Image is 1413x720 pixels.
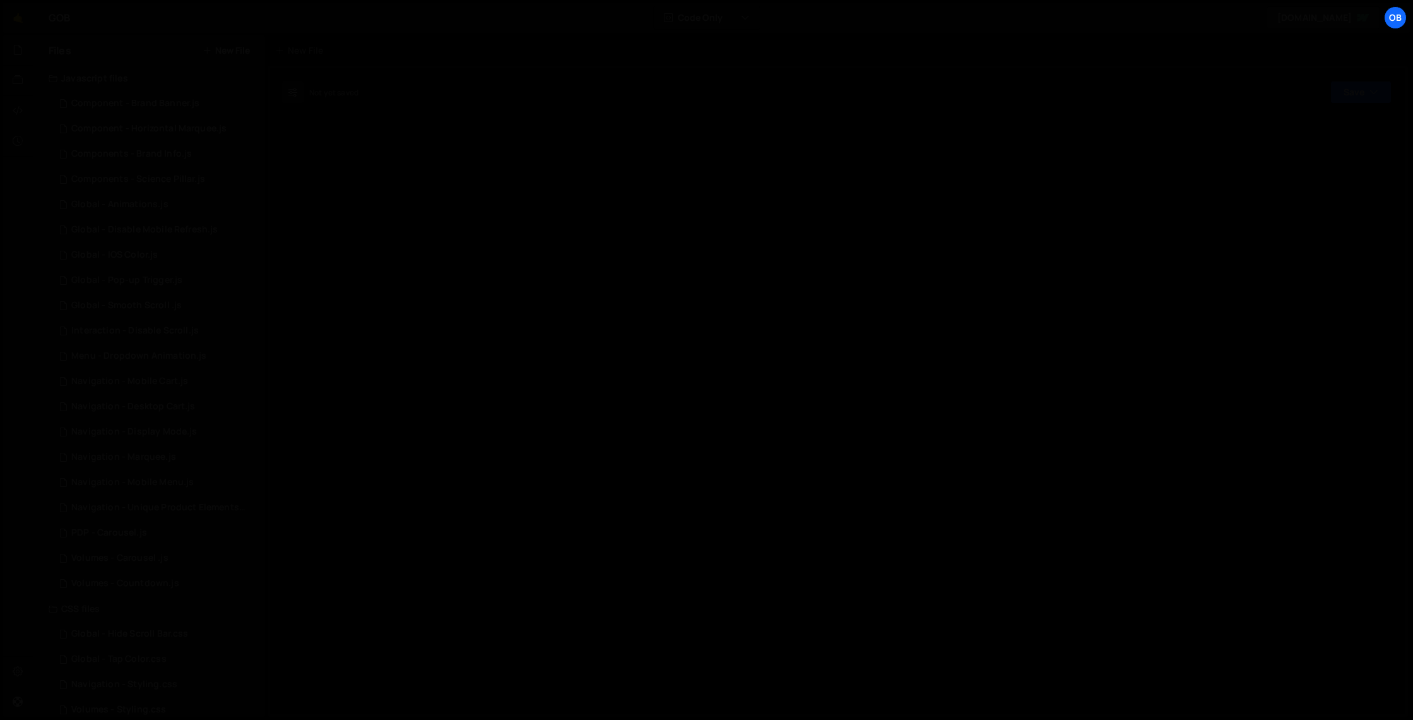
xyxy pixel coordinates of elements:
div: 5887/32855.js [49,520,265,546]
div: CSS files [33,596,265,621]
div: 5887/24781.css [49,672,265,697]
div: 5887/24805.js [49,546,265,571]
div: Global - Smooth Scroll .js [71,300,182,311]
div: 5887/21094.js [49,141,265,167]
div: 5887/22139.js [49,192,265,217]
div: New File [275,44,328,57]
div: 5887/25150.js [49,571,265,596]
div: 5887/22470.css [49,647,265,672]
a: Ob [1384,6,1407,29]
div: 5887/25108.js [49,470,265,495]
div: 5887/21538.js [49,419,265,445]
div: Global - Pop-up Trigger.js [71,275,182,286]
div: 5887/22033.js [49,495,269,520]
a: 🤙 [3,3,33,33]
div: Navigation - Unique Product Elements.js [71,502,245,513]
div: Menu - Dropdown Animation.js [71,351,206,362]
div: Components - Brand Info.js [71,148,192,160]
div: 5887/26051.js [49,445,265,470]
div: 5887/22735.js [49,167,265,192]
div: 5887/18507.js [49,217,265,243]
div: PDP - Carousel.js [71,527,147,539]
div: Navigation - Styling.css [71,679,177,690]
div: Navigation - Desktop Cart.js [71,401,195,412]
div: Not yet saved [309,87,358,98]
div: 5887/22437.css [49,621,265,647]
div: Global - Hide Scroll Bar.css [71,628,188,640]
div: Component - Horizontal Marquee.js [71,123,227,135]
div: Navigation - Display Mode.js [71,426,197,438]
div: 5887/25367.js [49,394,265,419]
div: 5887/21362.js [49,91,265,116]
button: New File [203,45,250,56]
div: Volumes - Countdown.js [71,578,179,589]
div: GOB [49,10,70,25]
div: 5887/25289.js [49,369,265,394]
div: Navigation - Mobile Menu.js [71,477,194,488]
div: Global - Tap Color.css [71,654,167,665]
div: 5887/17449.js [49,243,265,268]
div: Volumes - Styling.css [71,704,166,716]
div: Navigation - Marquee.js [71,452,176,463]
div: Global - Animations.js [71,199,168,210]
div: Javascript files [33,66,265,91]
div: 5887/18553.js [49,268,265,293]
div: Components - Science Pillar.js [71,174,205,185]
div: 5887/17637.js [49,116,265,141]
div: 5887/23402.js [49,344,265,369]
div: Global - IOS Color.js [71,249,158,261]
div: 5887/24774.js [49,318,265,344]
div: Global - Disable Mobile Refresh.js [71,224,218,236]
div: Interaction - Disable Scroll.js [71,325,199,337]
a: [DOMAIN_NAME] [1267,6,1380,29]
div: 5887/21588.js [49,293,265,318]
div: Navigation - Mobile Cart.js [71,376,188,387]
div: Component - Brand Banner.js [71,98,199,109]
h2: Files [49,44,71,57]
button: Save [1330,81,1392,104]
div: Volumes - Carousel .js [71,553,168,564]
button: Code Only [654,6,760,29]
